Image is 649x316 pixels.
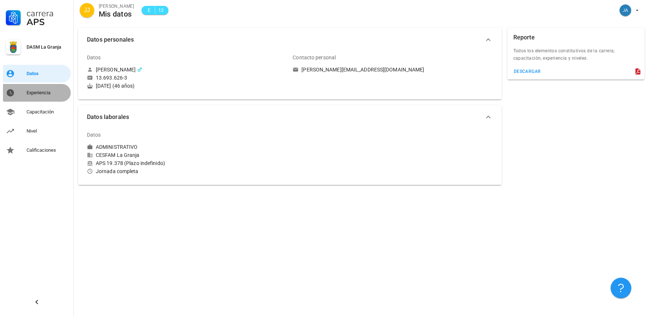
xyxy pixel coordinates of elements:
[510,66,544,77] button: descargar
[87,82,287,89] div: [DATE] (46 años)
[3,65,71,82] a: Datos
[293,49,336,66] div: Contacto personal
[87,35,484,45] span: Datos personales
[301,66,424,73] div: [PERSON_NAME][EMAIL_ADDRESS][DOMAIN_NAME]
[80,3,94,18] div: avatar
[99,3,134,10] div: [PERSON_NAME]
[615,4,643,17] button: avatar
[96,74,127,81] div: 13.693.626-3
[507,47,645,66] div: Todos los elementos constitutivos de la carrera; capacitación, experiencia y niveles.
[3,84,71,102] a: Experiencia
[96,66,136,73] div: [PERSON_NAME]
[158,7,164,14] span: 12
[84,3,90,18] span: JJ
[27,18,68,27] div: APS
[87,168,287,175] div: Jornada completa
[87,160,287,166] div: APS 19.378 (Plazo indefinido)
[96,144,137,150] div: ADMINISTRATIVO
[513,69,541,74] div: descargar
[27,147,68,153] div: Calificaciones
[87,112,484,122] span: Datos laborales
[293,66,492,73] a: [PERSON_NAME][EMAIL_ADDRESS][DOMAIN_NAME]
[3,122,71,140] a: Nivel
[27,109,68,115] div: Capacitación
[513,28,535,47] div: Reporte
[87,126,101,144] div: Datos
[78,28,502,52] button: Datos personales
[78,105,502,129] button: Datos laborales
[87,152,287,158] div: CESFAM La Granja
[3,141,71,159] a: Calificaciones
[27,9,68,18] div: Carrera
[620,4,631,16] div: avatar
[27,44,68,50] div: DASM La Granja
[27,128,68,134] div: Nivel
[146,7,152,14] span: E
[99,10,134,18] div: Mis datos
[27,71,68,77] div: Datos
[27,90,68,96] div: Experiencia
[3,103,71,121] a: Capacitación
[87,49,101,66] div: Datos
